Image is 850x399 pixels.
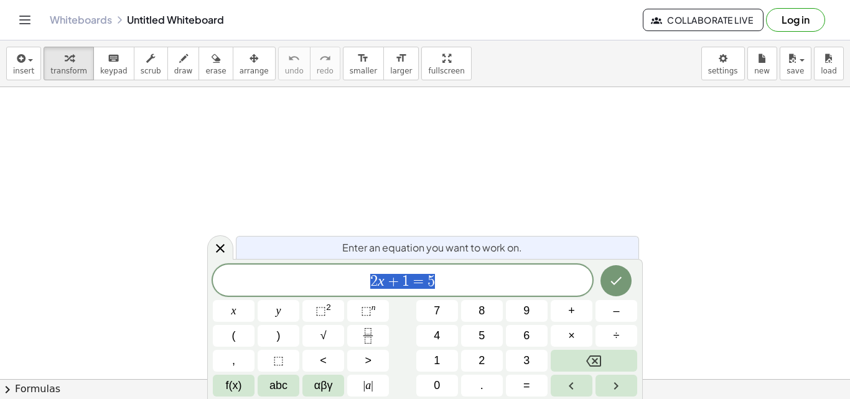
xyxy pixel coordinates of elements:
[314,377,333,394] span: αβγ
[506,300,548,322] button: 9
[302,350,344,372] button: Less than
[347,350,389,372] button: Greater than
[302,375,344,397] button: Greek alphabet
[276,303,281,319] span: y
[409,274,427,289] span: =
[395,51,407,66] i: format_size
[461,375,503,397] button: .
[213,375,255,397] button: Functions
[213,300,255,322] button: x
[258,350,299,372] button: Placeholder
[653,14,753,26] span: Collaborate Live
[506,350,548,372] button: 3
[288,51,300,66] i: undo
[595,375,637,397] button: Right arrow
[434,303,440,319] span: 7
[278,47,311,80] button: undoundo
[434,327,440,344] span: 4
[363,379,366,392] span: |
[754,67,770,75] span: new
[317,67,334,75] span: redo
[385,274,403,289] span: +
[479,352,485,369] span: 2
[427,274,435,289] span: 5
[343,47,384,80] button: format_sizesmaller
[310,47,340,80] button: redoredo
[523,352,530,369] span: 3
[277,327,281,344] span: )
[347,325,389,347] button: Fraction
[258,325,299,347] button: )
[342,240,522,255] span: Enter an equation you want to work on.
[614,327,620,344] span: ÷
[226,377,242,394] span: f(x)
[600,265,632,296] button: Done
[766,8,825,32] button: Log in
[383,47,419,80] button: format_sizelarger
[568,303,575,319] span: +
[231,303,236,319] span: x
[141,67,161,75] span: scrub
[595,325,637,347] button: Divide
[258,375,299,397] button: Alphabet
[506,375,548,397] button: Equals
[371,303,376,312] sup: n
[320,352,327,369] span: <
[551,375,592,397] button: Left arrow
[100,67,128,75] span: keypad
[232,352,235,369] span: ,
[551,325,592,347] button: Times
[371,379,373,392] span: |
[240,67,269,75] span: arrange
[402,274,409,289] span: 1
[93,47,134,80] button: keyboardkeypad
[167,47,200,80] button: draw
[701,47,745,80] button: settings
[174,67,193,75] span: draw
[269,377,287,394] span: abc
[506,325,548,347] button: 6
[523,327,530,344] span: 6
[285,67,304,75] span: undo
[378,273,385,289] var: x
[50,14,112,26] a: Whiteboards
[421,47,471,80] button: fullscreen
[319,51,331,66] i: redo
[780,47,811,80] button: save
[15,10,35,30] button: Toggle navigation
[50,67,87,75] span: transform
[434,352,440,369] span: 1
[390,67,412,75] span: larger
[568,327,575,344] span: ×
[108,51,119,66] i: keyboard
[595,300,637,322] button: Minus
[6,47,41,80] button: insert
[347,300,389,322] button: Superscript
[551,350,637,372] button: Backspace
[347,375,389,397] button: Absolute value
[523,303,530,319] span: 9
[213,350,255,372] button: ,
[350,67,377,75] span: smaller
[44,47,94,80] button: transform
[643,9,764,31] button: Collaborate Live
[416,375,458,397] button: 0
[198,47,233,80] button: erase
[370,274,378,289] span: 2
[302,325,344,347] button: Square root
[523,377,530,394] span: =
[434,377,440,394] span: 0
[134,47,168,80] button: scrub
[428,67,464,75] span: fullscreen
[232,327,236,344] span: (
[357,51,369,66] i: format_size
[363,377,373,394] span: a
[315,304,326,317] span: ⬚
[13,67,34,75] span: insert
[213,325,255,347] button: (
[273,352,284,369] span: ⬚
[613,303,619,319] span: –
[787,67,804,75] span: save
[302,300,344,322] button: Squared
[416,350,458,372] button: 1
